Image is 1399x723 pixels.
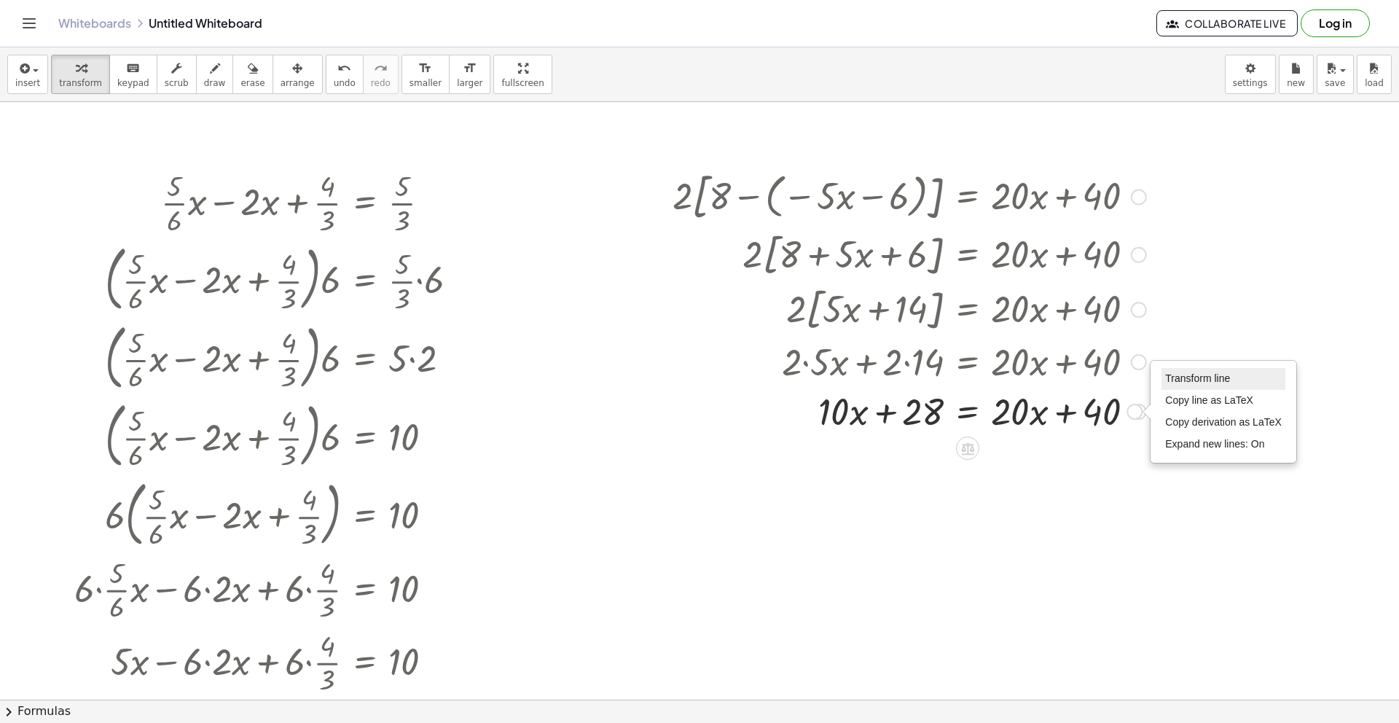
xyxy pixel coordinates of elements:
button: scrub [157,55,197,94]
i: redo [374,60,388,77]
i: format_size [418,60,432,77]
i: format_size [463,60,477,77]
span: draw [204,78,226,88]
button: format_sizelarger [449,55,490,94]
span: arrange [281,78,315,88]
button: Log in [1301,9,1370,37]
span: larger [457,78,482,88]
a: Whiteboards [58,16,131,31]
div: Apply the same math to both sides of the equation [956,437,979,460]
button: draw [196,55,234,94]
button: Toggle navigation [17,12,41,35]
span: Copy line as LaTeX [1165,394,1253,406]
button: format_sizesmaller [401,55,450,94]
button: undoundo [326,55,364,94]
span: new [1287,78,1305,88]
span: save [1325,78,1345,88]
span: keypad [117,78,149,88]
button: new [1279,55,1314,94]
span: Collaborate Live [1169,17,1285,30]
button: settings [1225,55,1276,94]
button: Collaborate Live [1156,10,1298,36]
span: load [1365,78,1384,88]
button: transform [51,55,110,94]
button: insert [7,55,48,94]
span: insert [15,78,40,88]
button: arrange [273,55,323,94]
span: smaller [409,78,442,88]
span: Transform line [1165,372,1230,384]
span: erase [240,78,264,88]
button: erase [232,55,273,94]
i: keyboard [126,60,140,77]
span: redo [371,78,391,88]
span: transform [59,78,102,88]
button: save [1317,55,1354,94]
i: undo [337,60,351,77]
span: Expand new lines: On [1165,438,1264,450]
span: settings [1233,78,1268,88]
button: keyboardkeypad [109,55,157,94]
span: fullscreen [501,78,544,88]
button: redoredo [363,55,399,94]
span: Copy derivation as LaTeX [1165,416,1282,428]
button: load [1357,55,1392,94]
span: scrub [165,78,189,88]
button: fullscreen [493,55,552,94]
span: undo [334,78,356,88]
